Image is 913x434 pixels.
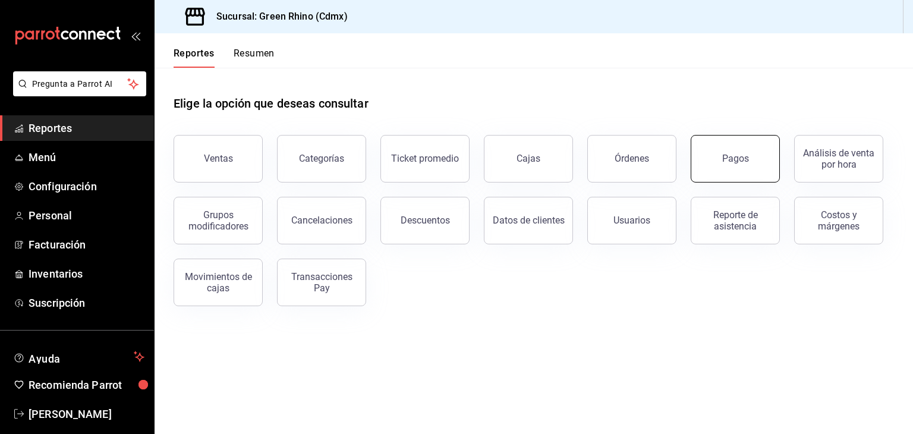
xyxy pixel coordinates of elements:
[517,153,540,164] div: Cajas
[13,71,146,96] button: Pregunta a Parrot AI
[29,295,144,311] span: Suscripción
[207,10,348,24] h3: Sucursal: Green Rhino (Cdmx)
[29,178,144,194] span: Configuración
[722,153,749,164] div: Pagos
[29,120,144,136] span: Reportes
[794,197,883,244] button: Costos y márgenes
[391,153,459,164] div: Ticket promedio
[493,215,565,226] div: Datos de clientes
[29,149,144,165] span: Menú
[277,135,366,183] button: Categorías
[698,209,772,232] div: Reporte de asistencia
[802,147,876,170] div: Análisis de venta por hora
[131,31,140,40] button: open_drawer_menu
[615,153,649,164] div: Órdenes
[613,215,650,226] div: Usuarios
[234,48,275,68] button: Resumen
[204,153,233,164] div: Ventas
[181,209,255,232] div: Grupos modificadores
[29,377,144,393] span: Recomienda Parrot
[691,197,780,244] button: Reporte de asistencia
[587,197,676,244] button: Usuarios
[484,135,573,183] button: Cajas
[285,271,358,294] div: Transacciones Pay
[174,95,369,112] h1: Elige la opción que deseas consultar
[174,48,275,68] div: navigation tabs
[380,135,470,183] button: Ticket promedio
[29,207,144,224] span: Personal
[277,259,366,306] button: Transacciones Pay
[587,135,676,183] button: Órdenes
[29,406,144,422] span: [PERSON_NAME]
[181,271,255,294] div: Movimientos de cajas
[174,259,263,306] button: Movimientos de cajas
[29,237,144,253] span: Facturación
[484,197,573,244] button: Datos de clientes
[174,197,263,244] button: Grupos modificadores
[29,350,129,364] span: Ayuda
[794,135,883,183] button: Análisis de venta por hora
[380,197,470,244] button: Descuentos
[174,48,215,68] button: Reportes
[401,215,450,226] div: Descuentos
[29,266,144,282] span: Inventarios
[291,215,352,226] div: Cancelaciones
[32,78,128,90] span: Pregunta a Parrot AI
[299,153,344,164] div: Categorías
[691,135,780,183] button: Pagos
[174,135,263,183] button: Ventas
[802,209,876,232] div: Costos y márgenes
[277,197,366,244] button: Cancelaciones
[8,86,146,99] a: Pregunta a Parrot AI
